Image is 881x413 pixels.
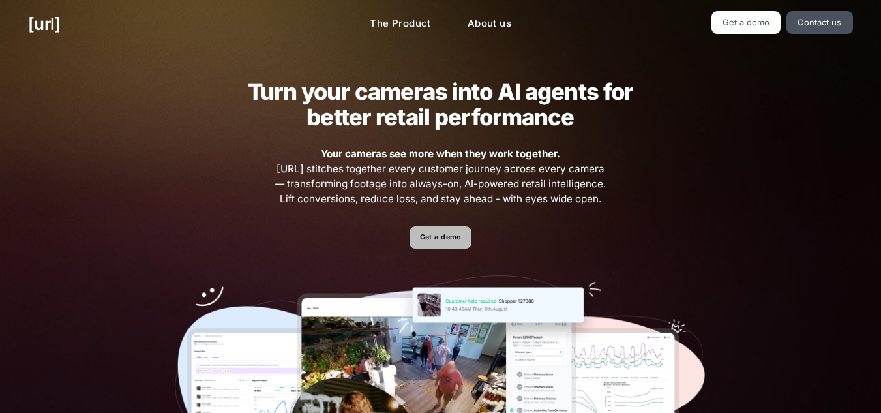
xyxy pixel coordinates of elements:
a: [URL] [28,11,60,37]
a: About us [457,11,522,37]
a: Contact us [786,11,853,34]
span: [URL] stitches together every customer journey across every camera — transforming footage into al... [273,147,608,206]
h2: Turn your cameras into AI agents for better retail performance [227,79,653,130]
a: Get a demo [410,226,471,249]
a: Get a demo [711,11,781,34]
strong: Your cameras see more when they work together. [321,147,560,160]
a: The Product [359,11,441,37]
